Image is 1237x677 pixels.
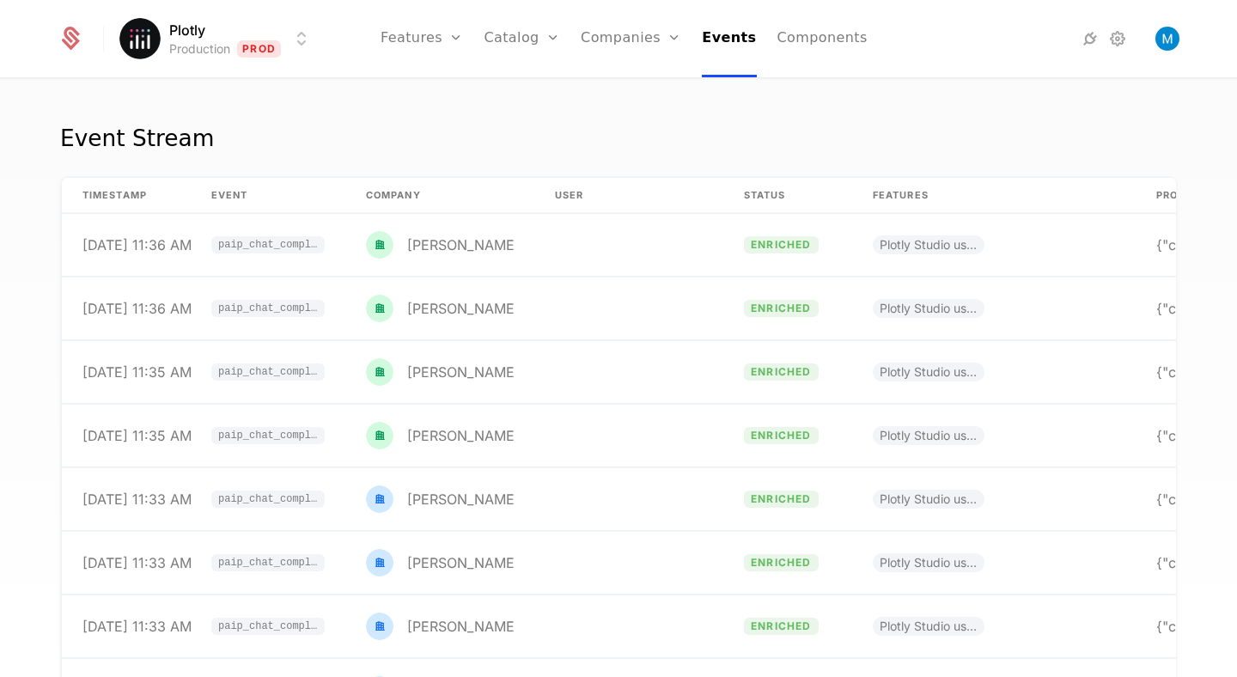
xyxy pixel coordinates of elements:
[366,295,514,322] div: andres.rodriguez@plot.ly
[873,235,984,254] span: Plotly Studio usage
[82,556,192,570] div: [DATE] 11:33 AM
[211,618,325,635] span: paip_chat_completion_credit_flag
[407,429,868,442] div: [PERSON_NAME][EMAIL_ADDRESS][PERSON_NAME][DOMAIN_NAME]
[407,302,868,315] div: [PERSON_NAME][EMAIL_ADDRESS][PERSON_NAME][DOMAIN_NAME]
[366,231,514,259] div: andres.rodriguez@plot.ly
[407,365,868,379] div: [PERSON_NAME][EMAIL_ADDRESS][PERSON_NAME][DOMAIN_NAME]
[1155,27,1179,51] img: Matthew Brown
[211,300,325,317] span: paip_chat_completion_credit_flag
[169,20,205,40] span: Plotly
[744,236,819,253] span: enriched
[82,365,192,379] div: [DATE] 11:35 AM
[218,430,318,441] span: paip_chat_completion_credit_flag
[211,554,325,571] span: paip_chat_completion_credit_flag
[366,295,393,322] img: andres.rodriguez@plot.ly
[534,178,723,214] th: User
[82,429,192,442] div: [DATE] 11:35 AM
[873,617,984,636] span: Plotly Studio usage
[873,553,984,572] span: Plotly Studio usage
[366,485,514,513] div: Дмитрий Лега
[82,619,192,633] div: [DATE] 11:33 AM
[237,40,281,58] span: Prod
[211,236,325,253] span: paip_chat_completion_credit_flag
[366,613,393,640] img: Дмитрий Лега
[169,40,230,58] div: Production
[366,422,514,449] div: andres.rodriguez@plot.ly
[744,363,819,381] span: enriched
[1155,27,1179,51] button: Open user button
[211,363,325,381] span: paip_chat_completion_credit_flag
[873,490,984,509] span: Plotly Studio usage
[366,422,393,449] img: andres.rodriguez@plot.ly
[218,621,318,631] span: paip_chat_completion_credit_flag
[218,240,318,250] span: paip_chat_completion_credit_flag
[119,18,161,59] img: Plotly
[60,121,214,156] div: Event Stream
[218,367,318,377] span: paip_chat_completion_credit_flag
[873,299,984,318] span: Plotly Studio usage
[125,20,312,58] button: Select environment
[407,238,868,252] div: [PERSON_NAME][EMAIL_ADDRESS][PERSON_NAME][DOMAIN_NAME]
[744,618,819,635] span: enriched
[407,492,520,506] div: [PERSON_NAME]
[82,492,192,506] div: [DATE] 11:33 AM
[744,300,819,317] span: enriched
[211,491,325,508] span: paip_chat_completion_credit_flag
[1107,28,1128,49] a: Settings
[218,303,318,314] span: paip_chat_completion_credit_flag
[366,485,393,513] img: Дмитрий Лега
[366,358,514,386] div: andres.rodriguez@plot.ly
[407,556,520,570] div: [PERSON_NAME]
[723,178,852,214] th: Status
[218,494,318,504] span: paip_chat_completion_credit_flag
[366,613,514,640] div: Дмитрий Лега
[191,178,345,214] th: Event
[744,427,819,444] span: enriched
[744,491,819,508] span: enriched
[62,178,191,214] th: timestamp
[873,426,984,445] span: Plotly Studio usage
[218,558,318,568] span: paip_chat_completion_credit_flag
[366,358,393,386] img: andres.rodriguez@plot.ly
[873,363,984,381] span: Plotly Studio usage
[345,178,534,214] th: Company
[852,178,1136,214] th: Features
[366,549,393,576] img: Дмитрий Лега
[82,302,192,315] div: [DATE] 11:36 AM
[366,231,393,259] img: andres.rodriguez@plot.ly
[407,619,520,633] div: [PERSON_NAME]
[366,549,514,576] div: Дмитрий Лега
[1080,28,1100,49] a: Integrations
[82,238,192,252] div: [DATE] 11:36 AM
[744,554,819,571] span: enriched
[211,427,325,444] span: paip_chat_completion_credit_flag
